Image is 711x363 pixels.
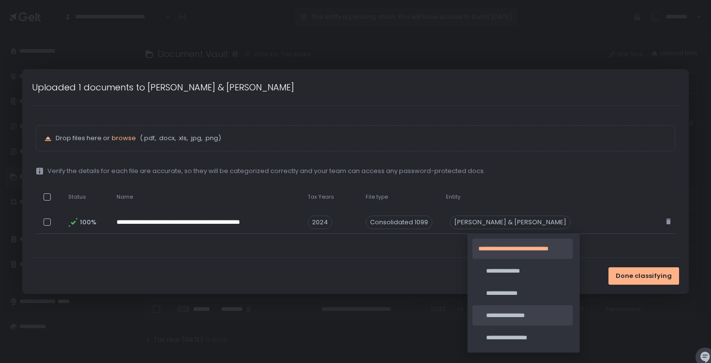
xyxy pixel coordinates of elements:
span: Tax Years [308,193,334,201]
span: Entity [446,193,460,201]
h1: Uploaded 1 documents to [PERSON_NAME] & [PERSON_NAME] [32,81,294,94]
span: Done classifying [616,272,672,280]
span: File type [366,193,388,201]
span: Verify the details for each file are accurate, so they will be categorized correctly and your tea... [47,167,485,175]
span: 100% [80,218,95,227]
span: browse [112,133,136,143]
div: [PERSON_NAME] & [PERSON_NAME] [450,216,571,229]
span: 2024 [308,216,332,229]
span: (.pdf, .docx, .xls, .jpg, .png) [138,134,221,143]
button: Done classifying [608,267,679,285]
span: Status [68,193,86,201]
p: Drop files here or [56,134,667,143]
button: browse [112,134,136,143]
span: Name [117,193,133,201]
div: Consolidated 1099 [366,216,432,229]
